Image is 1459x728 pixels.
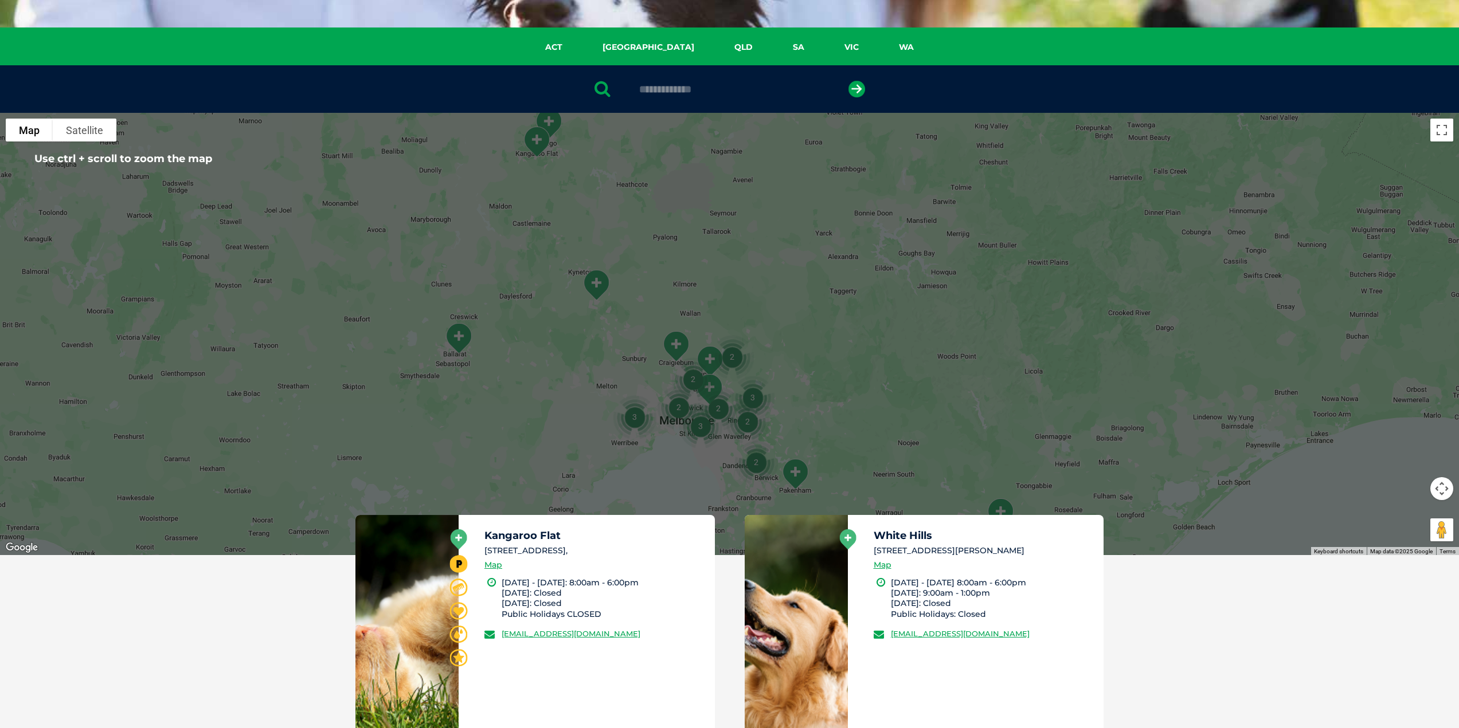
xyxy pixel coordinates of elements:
div: 2 [652,381,705,434]
div: Kangaroo Flat [518,121,556,162]
button: Drag Pegman onto the map to open Street View [1430,518,1453,541]
li: [STREET_ADDRESS][PERSON_NAME] [874,545,1094,557]
a: Terms [1440,548,1456,554]
button: Show street map [6,119,53,141]
a: ACT [525,41,582,54]
a: [GEOGRAPHIC_DATA] [582,41,714,54]
div: White Hills [530,103,568,144]
div: 3 [608,391,661,443]
div: Ballarat [440,318,478,359]
div: Craigieburn [657,326,695,367]
button: Keyboard shortcuts [1314,548,1363,556]
li: [STREET_ADDRESS], [484,545,705,557]
h5: Kangaroo Flat [484,530,705,541]
a: SA [773,41,824,54]
div: 2 [721,395,774,448]
div: Morwell [981,493,1019,534]
h5: White Hills [874,530,1094,541]
li: [DATE] - [DATE]: 8:00am - 6:00pm [DATE]: Closed [DATE]: Closed Public Holidays CLOSED [502,577,705,619]
a: WA [879,41,934,54]
div: 3 [726,371,779,424]
span: Map data ©2025 Google [1370,548,1433,554]
div: 3 [674,400,727,452]
a: Map [874,558,891,572]
div: 2 [692,382,745,435]
button: Show satellite imagery [53,119,116,141]
a: [EMAIL_ADDRESS][DOMAIN_NAME] [891,629,1030,638]
div: 2 [706,330,758,383]
a: [EMAIL_ADDRESS][DOMAIN_NAME] [502,629,640,638]
button: Map camera controls [1430,477,1453,500]
div: 2 [667,353,719,406]
a: Open this area in Google Maps (opens a new window) [3,540,41,555]
a: VIC [824,41,879,54]
a: Map [484,558,502,572]
a: QLD [714,41,773,54]
div: South Morang [691,341,729,381]
li: [DATE] - [DATE] 8:00am - 6:00pm [DATE]: 9:00am - 1:00pm [DATE]: Closed Public Holidays: Closed [891,577,1094,619]
div: Pakenham [776,454,814,494]
div: Macedon Ranges [577,265,615,305]
div: 2 [730,436,783,489]
img: Google [3,540,41,555]
button: Toggle fullscreen view [1430,119,1453,141]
